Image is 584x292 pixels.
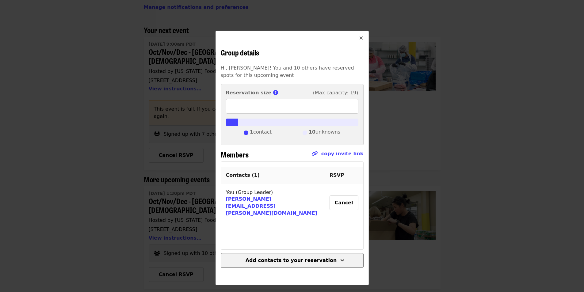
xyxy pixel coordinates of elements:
[226,90,272,96] strong: Reservation size
[311,151,318,157] i: link icon
[221,253,364,268] button: Add contacts to your reservation
[359,35,363,41] i: times icon
[221,65,354,78] span: Hi, [PERSON_NAME]! You and 10 others have reserved spots for this upcoming event
[313,89,358,97] span: (Max capacity: 19)
[226,196,318,216] a: [PERSON_NAME][EMAIL_ADDRESS][PERSON_NAME][DOMAIN_NAME]
[221,149,249,160] span: Members
[309,128,340,138] span: unknowns
[340,257,345,263] i: angle-down icon
[330,195,358,210] button: Cancel
[250,128,272,138] span: contact
[221,167,325,184] th: Contacts ( 1 )
[246,257,337,263] span: Add contacts to your reservation
[273,90,282,96] span: This is the number of group members you reserved spots for.
[221,47,259,58] span: Group details
[321,151,364,157] a: copy invite link
[221,184,325,222] td: You (Group Leader)
[250,129,253,135] strong: 1
[309,129,315,135] strong: 10
[354,31,368,46] button: Close
[311,150,364,161] span: Click to copy link!
[273,90,278,96] i: circle-question icon
[325,167,363,184] th: RSVP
